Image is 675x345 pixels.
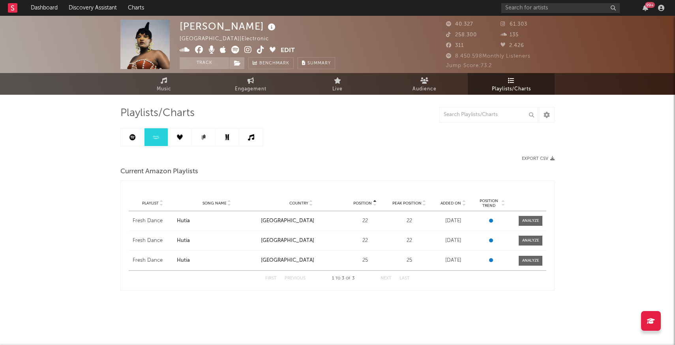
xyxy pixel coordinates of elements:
a: Live [294,73,381,95]
span: Engagement [235,84,266,94]
span: Jump Score: 73.2 [446,63,492,68]
a: Benchmark [248,57,294,69]
span: Playlist [142,201,159,206]
div: [GEOGRAPHIC_DATA] | Electronic [180,34,278,44]
span: 135 [501,32,519,37]
button: Last [399,276,410,281]
div: [GEOGRAPHIC_DATA] [261,217,341,225]
span: Added On [441,201,461,206]
span: 311 [446,43,464,48]
div: 22 [389,217,429,225]
div: [DATE] [433,217,473,225]
a: Hutia [177,237,257,245]
span: 258.300 [446,32,477,37]
button: Previous [285,276,306,281]
button: Edit [281,46,295,56]
div: 22 [345,237,385,245]
span: Live [332,84,343,94]
a: Fresh Dance [133,237,173,245]
a: Engagement [207,73,294,95]
span: Playlists/Charts [492,84,531,94]
div: [DATE] [433,257,473,264]
a: Hutia [177,217,257,225]
input: Search Playlists/Charts [439,107,538,123]
span: Benchmark [259,59,289,68]
div: [DATE] [433,237,473,245]
span: Music [157,84,171,94]
button: 99+ [643,5,648,11]
div: 25 [345,257,385,264]
div: [PERSON_NAME] [180,20,277,33]
span: Peak Position [392,201,422,206]
div: 25 [389,257,429,264]
a: Audience [381,73,468,95]
button: Next [381,276,392,281]
div: 1 3 3 [321,274,365,283]
div: 99 + [645,2,655,8]
input: Search for artists [501,3,620,13]
span: Country [289,201,308,206]
div: [GEOGRAPHIC_DATA] [261,257,341,264]
button: Export CSV [522,156,555,161]
div: 22 [345,217,385,225]
span: 40.327 [446,22,473,27]
span: of [346,277,351,280]
span: Current Amazon Playlists [120,167,198,176]
a: Fresh Dance [133,257,173,264]
span: Summary [307,61,331,66]
span: 61.303 [501,22,527,27]
div: [GEOGRAPHIC_DATA] [261,237,341,245]
button: Summary [298,57,335,69]
button: Track [180,57,229,69]
div: 22 [389,237,429,245]
a: Music [120,73,207,95]
span: 2.426 [501,43,524,48]
span: Song Name [202,201,227,206]
a: Fresh Dance [133,217,173,225]
span: Audience [412,84,437,94]
span: Position [353,201,372,206]
span: Playlists/Charts [120,109,195,118]
button: First [265,276,277,281]
span: 8.450.598 Monthly Listeners [446,54,531,59]
a: Playlists/Charts [468,73,555,95]
a: Hutia [177,257,257,264]
span: Position Trend [477,199,500,208]
span: to [336,277,340,280]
